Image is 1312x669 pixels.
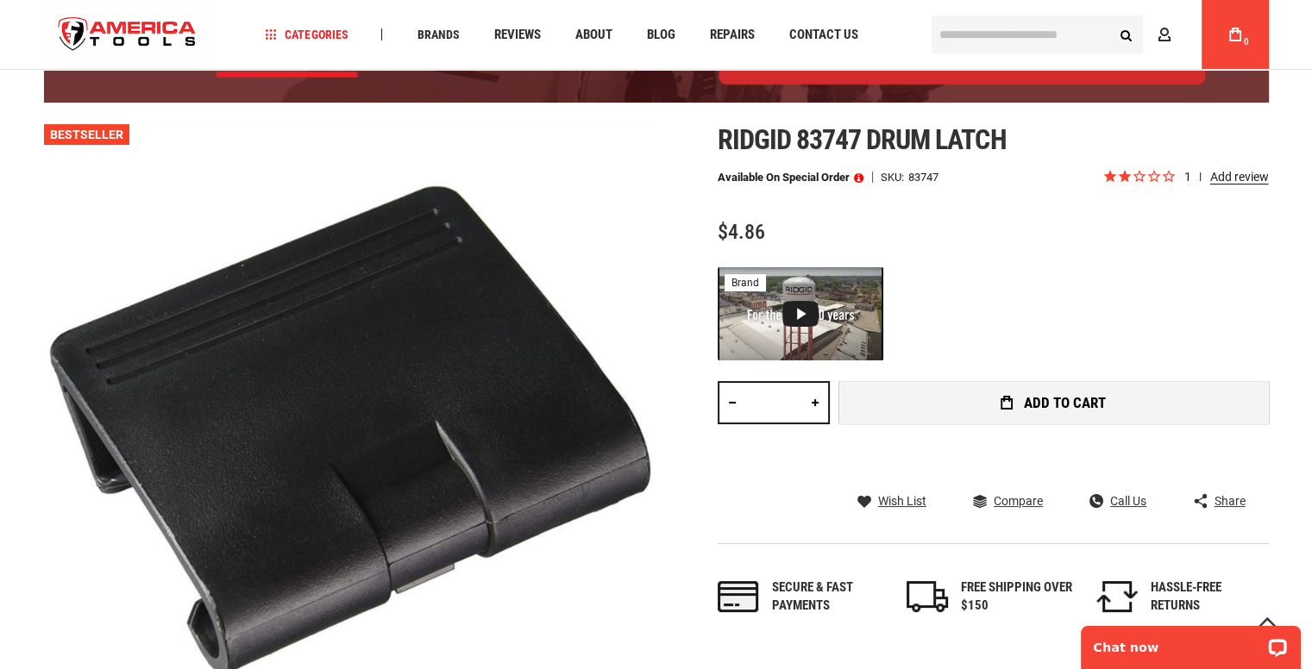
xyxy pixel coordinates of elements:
a: Brands [409,23,467,47]
strong: SKU [881,172,908,183]
span: review [1200,172,1201,181]
div: FREE SHIPPING OVER $150 [961,578,1073,616]
span: Compare [994,495,1043,507]
span: 1 reviews [1184,170,1269,184]
span: Rated 2.0 out of 5 stars 1 reviews [1102,168,1269,187]
a: Call Us [1089,493,1146,509]
img: payments [718,581,759,612]
a: About [567,23,619,47]
a: store logo [44,3,211,67]
span: Wish List [878,495,926,507]
span: Brands [417,28,459,41]
a: Wish List [857,493,926,509]
p: Available on Special Order [718,172,863,184]
button: Add to Cart [838,381,1269,424]
iframe: Secure express checkout frame [835,429,1272,479]
span: About [574,28,612,41]
img: America Tools [44,3,211,67]
button: Search [1110,18,1143,51]
span: Blog [646,28,675,41]
a: Contact Us [781,23,865,47]
span: Ridgid 83747 drum latch [718,123,1007,156]
div: Secure & fast payments [772,578,884,616]
div: 83747 [908,172,938,183]
a: Reviews [486,23,548,47]
span: Contact Us [788,28,857,41]
iframe: LiveChat chat widget [1070,615,1312,669]
div: HASSLE-FREE RETURNS [1151,578,1263,616]
img: shipping [907,581,948,612]
span: Add to Cart [1024,396,1106,410]
a: Blog [638,23,682,47]
span: Categories [265,28,348,41]
span: $4.86 [718,220,765,244]
span: Call Us [1110,495,1146,507]
a: Repairs [701,23,762,47]
span: Reviews [493,28,540,41]
span: 0 [1244,37,1249,47]
span: Share [1214,495,1245,507]
span: Repairs [709,28,754,41]
img: returns [1096,581,1138,612]
a: Compare [973,493,1043,509]
a: Categories [257,23,355,47]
